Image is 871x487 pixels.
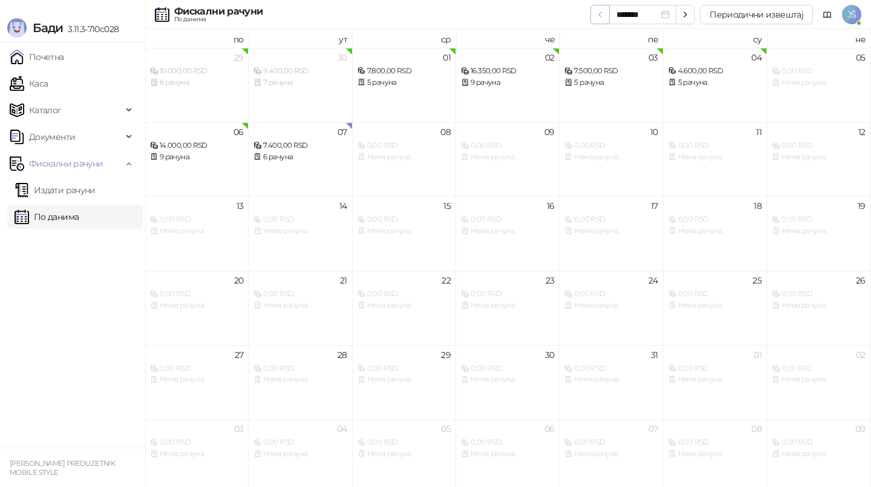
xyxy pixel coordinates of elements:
[668,225,762,237] div: Нема рачуна
[249,345,352,420] td: 2025-10-28
[145,122,249,197] td: 2025-10-06
[29,98,62,122] span: Каталог
[357,448,451,460] div: Нема рачуна
[772,300,865,311] div: Нема рачуна
[443,53,451,62] div: 01
[767,271,870,345] td: 2025-10-26
[772,363,865,374] div: 0,00 RSD
[648,425,658,433] div: 07
[544,425,555,433] div: 06
[767,29,870,48] th: не
[545,351,555,359] div: 30
[10,459,115,477] small: [PERSON_NAME] PREDUZETNIK MOBILE STYLE
[10,71,48,96] a: Каса
[461,151,554,163] div: Нема рачуна
[668,363,762,374] div: 0,00 RSD
[63,24,119,35] span: 3.11.3-710c028
[174,7,263,16] div: Фискални рачуни
[357,300,451,311] div: Нема рачуна
[337,425,347,433] div: 04
[150,300,243,311] div: Нема рачуна
[767,196,870,271] td: 2025-10-19
[357,225,451,237] div: Нема рачуна
[150,65,243,77] div: 10.000,00 RSD
[145,345,249,420] td: 2025-10-27
[353,122,456,197] td: 2025-10-08
[559,48,663,122] td: 2025-10-03
[145,48,249,122] td: 2025-09-29
[772,225,865,237] div: Нема рачуна
[754,202,762,210] div: 18
[237,202,244,210] div: 13
[249,48,352,122] td: 2025-09-30
[234,425,244,433] div: 03
[353,48,456,122] td: 2025-10-01
[440,128,451,136] div: 08
[353,196,456,271] td: 2025-10-15
[456,271,559,345] td: 2025-10-23
[664,345,767,420] td: 2025-11-01
[461,300,554,311] div: Нема рачуна
[752,276,762,285] div: 25
[751,425,762,433] div: 08
[338,53,347,62] div: 30
[33,21,63,35] span: Бади
[756,128,762,136] div: 11
[357,437,451,448] div: 0,00 RSD
[442,276,451,285] div: 22
[559,29,663,48] th: пе
[357,214,451,225] div: 0,00 RSD
[249,122,352,197] td: 2025-10-07
[145,29,249,48] th: по
[461,363,554,374] div: 0,00 RSD
[564,363,657,374] div: 0,00 RSD
[338,128,347,136] div: 07
[456,29,559,48] th: че
[668,448,762,460] div: Нема рачуна
[253,65,347,77] div: 9.400,00 RSD
[668,151,762,163] div: Нема рачуна
[664,196,767,271] td: 2025-10-18
[651,202,658,210] div: 17
[150,151,243,163] div: 9 рачуна
[150,288,243,300] div: 0,00 RSD
[174,16,263,22] div: По данима
[253,288,347,300] div: 0,00 RSD
[339,202,347,210] div: 14
[858,202,866,210] div: 19
[544,128,555,136] div: 09
[564,214,657,225] div: 0,00 RSD
[664,122,767,197] td: 2025-10-11
[767,48,870,122] td: 2025-10-05
[10,45,64,69] a: Почетна
[772,65,865,77] div: 0,00 RSD
[29,125,75,149] span: Документи
[15,178,96,202] a: Издати рачуни
[150,374,243,385] div: Нема рачуна
[559,196,663,271] td: 2025-10-17
[856,276,866,285] div: 26
[564,448,657,460] div: Нема рачуна
[855,425,866,433] div: 09
[772,151,865,163] div: Нема рачуна
[564,140,657,151] div: 0,00 RSD
[767,122,870,197] td: 2025-10-12
[357,288,451,300] div: 0,00 RSD
[664,271,767,345] td: 2025-10-25
[668,140,762,151] div: 0,00 RSD
[648,276,658,285] div: 24
[441,351,451,359] div: 29
[856,53,866,62] div: 05
[668,374,762,385] div: Нема рачуна
[253,437,347,448] div: 0,00 RSD
[456,122,559,197] td: 2025-10-09
[700,5,813,24] button: Периодични извештај
[234,53,244,62] div: 29
[772,288,865,300] div: 0,00 RSD
[772,214,865,225] div: 0,00 RSD
[564,225,657,237] div: Нема рачуна
[150,214,243,225] div: 0,00 RSD
[559,122,663,197] td: 2025-10-10
[772,77,865,88] div: Нема рачуна
[461,374,554,385] div: Нема рачуна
